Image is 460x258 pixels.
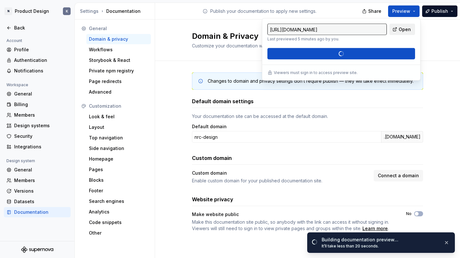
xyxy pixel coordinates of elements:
[89,219,148,226] div: Code snippets
[4,45,71,55] a: Profile
[14,188,68,194] div: Versions
[399,26,411,33] span: Open
[4,23,71,33] a: Back
[381,131,423,143] div: .[DOMAIN_NAME]
[4,99,71,110] a: Billing
[14,209,68,215] div: Documentation
[4,165,71,175] a: General
[89,198,148,204] div: Search engines
[86,207,151,217] a: Analytics
[86,112,151,122] a: Look & feel
[192,43,337,48] span: Customize your documentation website domain and privacy settings.
[86,228,151,238] a: Other
[89,46,148,53] div: Workflows
[89,135,148,141] div: Top navigation
[14,46,68,53] div: Profile
[4,131,71,141] a: Security
[89,89,148,95] div: Advanced
[14,68,68,74] div: Notifications
[21,246,53,253] svg: Supernova Logo
[86,66,151,76] a: Private npm registry
[4,142,71,152] a: Integrations
[86,34,151,44] a: Domain & privacy
[322,237,438,243] div: Building documentation preview…
[86,143,151,154] a: Side navigation
[89,166,148,173] div: Pages
[15,8,49,14] div: Product Design
[406,211,412,216] label: No
[322,244,438,249] div: It’ll take less than 20 seconds.
[192,178,370,184] div: Enable custom domain for your published documentation site.
[4,37,25,45] div: Account
[4,66,71,76] a: Notifications
[422,5,457,17] button: Publish
[4,186,71,196] a: Versions
[1,4,73,18] button: NProduct DesignK
[89,230,148,236] div: Other
[389,24,415,35] a: Open
[378,172,419,179] span: Connect a domain
[89,209,148,215] div: Analytics
[192,219,389,231] span: Make this documentation site public, so anybody with the link can access it without signing in. V...
[192,219,395,232] span: .
[4,175,71,186] a: Members
[86,196,151,206] a: Search engines
[86,164,151,175] a: Pages
[89,25,148,32] div: General
[192,154,232,162] h3: Custom domain
[14,101,68,108] div: Billing
[89,187,148,194] div: Footer
[210,8,317,14] p: Publish your documentation to apply new settings.
[14,144,68,150] div: Integrations
[86,133,151,143] a: Top navigation
[192,196,233,203] h3: Website privacy
[4,157,38,165] div: Design system
[4,55,71,65] a: Authentication
[86,122,151,132] a: Layout
[208,78,413,84] div: Changes to domain and privacy settings don’t require publish — they will take effect immediately.
[89,36,148,42] div: Domain & privacy
[14,177,68,184] div: Members
[89,57,148,63] div: Storybook & React
[86,154,151,164] a: Homepage
[4,196,71,207] a: Datasets
[4,110,71,120] a: Members
[192,211,395,218] div: Make website public
[392,8,410,14] span: Preview
[89,78,148,85] div: Page redirects
[14,91,68,97] div: General
[14,133,68,139] div: Security
[192,97,254,105] h3: Default domain settings
[431,8,448,14] span: Publish
[192,170,370,176] div: Custom domain
[66,9,68,14] div: K
[86,55,151,65] a: Storybook & React
[4,89,71,99] a: General
[192,123,227,130] label: Default domain
[86,175,151,185] a: Blocks
[89,68,148,74] div: Private npm registry
[4,207,71,217] a: Documentation
[80,8,99,14] button: Settings
[89,156,148,162] div: Homepage
[80,8,152,14] div: Documentation
[14,112,68,118] div: Members
[89,113,148,120] div: Look & feel
[89,177,148,183] div: Blocks
[86,45,151,55] a: Workflows
[14,57,68,63] div: Authentication
[14,167,68,173] div: General
[192,31,415,41] h2: Domain & Privacy
[4,7,12,15] div: N
[89,124,148,130] div: Layout
[86,76,151,87] a: Page redirects
[89,103,148,109] div: Customization
[388,5,420,17] button: Preview
[368,8,381,14] span: Share
[192,113,423,120] div: Your documentation site can be accessed at the default domain.
[86,87,151,97] a: Advanced
[86,217,151,228] a: Code snippets
[267,37,387,42] p: Last previewed 5 minutes ago by you.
